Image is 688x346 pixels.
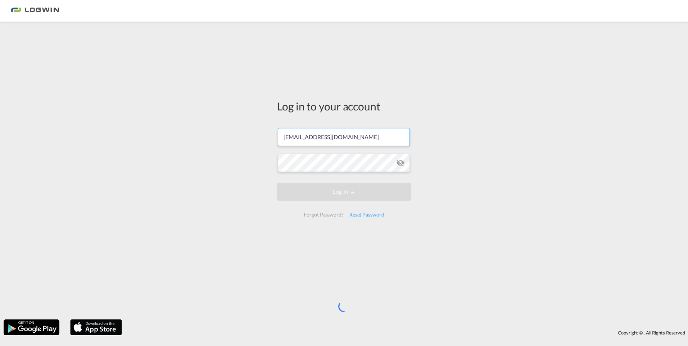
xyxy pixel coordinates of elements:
[277,99,411,114] div: Log in to your account
[278,128,410,146] input: Enter email/phone number
[126,327,688,339] div: Copyright © . All Rights Reserved
[277,183,411,201] button: LOGIN
[396,159,405,167] md-icon: icon-eye-off
[3,319,60,336] img: google.png
[11,3,59,19] img: bc73a0e0d8c111efacd525e4c8ad7d32.png
[69,319,123,336] img: apple.png
[301,208,346,221] div: Forgot Password?
[347,208,387,221] div: Reset Password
